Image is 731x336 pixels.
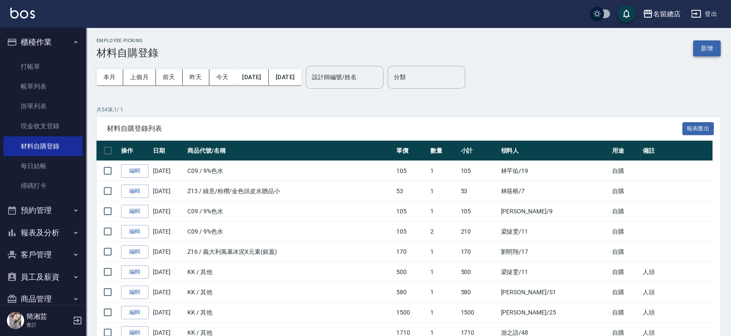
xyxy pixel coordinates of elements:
td: [DATE] [151,222,185,242]
td: 105 [458,161,498,181]
th: 操作 [119,141,151,161]
td: 自購 [610,201,641,222]
span: 材料自購登錄列表 [107,124,682,133]
button: 客戶管理 [3,244,83,266]
td: [DATE] [151,161,185,181]
h5: 簡湘芸 [26,312,70,321]
div: 名留總店 [653,9,681,19]
a: 編輯 [121,164,149,178]
td: [DATE] [151,282,185,302]
td: 林筱榕 /7 [498,181,610,201]
td: KK / 其他 [185,302,394,323]
td: 105 [394,201,428,222]
a: 每日結帳 [3,156,83,176]
a: 編輯 [121,205,149,218]
td: 170 [394,242,428,262]
button: 名留總店 [639,5,684,23]
button: 今天 [209,69,236,85]
td: 2 [428,222,459,242]
a: 編輯 [121,245,149,259]
td: 170 [458,242,498,262]
td: 人頭 [641,282,713,302]
th: 單價 [394,141,428,161]
td: 劉明翔 /17 [498,242,610,262]
td: 105 [394,222,428,242]
td: C09 / 9%色水 [185,201,394,222]
button: 報表匯出 [682,122,714,136]
td: 自購 [610,222,641,242]
td: 自購 [610,181,641,201]
td: 1 [428,282,459,302]
h2: Employee Picking [96,38,159,43]
button: 櫃檯作業 [3,31,83,53]
th: 備註 [641,141,713,161]
button: save [618,5,635,22]
a: 材料自購登錄 [3,136,83,156]
button: 新增 [693,40,721,56]
td: [DATE] [151,302,185,323]
a: 編輯 [121,265,149,279]
th: 領料人 [498,141,610,161]
button: 本月 [96,69,123,85]
th: 小計 [458,141,498,161]
td: 人頭 [641,302,713,323]
td: 自購 [610,302,641,323]
td: KK / 其他 [185,282,394,302]
td: 自購 [610,262,641,282]
button: 登出 [687,6,721,22]
button: 預約管理 [3,199,83,222]
td: 梁㨗雯 /11 [498,262,610,282]
a: 編輯 [121,286,149,299]
th: 數量 [428,141,459,161]
td: [DATE] [151,262,185,282]
p: 共 54 筆, 1 / 1 [96,106,721,114]
td: 105 [394,161,428,181]
a: 掛單列表 [3,96,83,116]
button: [DATE] [235,69,268,85]
td: 自購 [610,161,641,181]
td: [PERSON_NAME] /9 [498,201,610,222]
p: 會計 [26,321,70,329]
td: 人頭 [641,262,713,282]
td: 1 [428,161,459,181]
td: 53 [394,181,428,201]
td: 500 [394,262,428,282]
a: 帳單列表 [3,77,83,96]
img: Person [7,312,24,329]
td: 梁㨗雯 /11 [498,222,610,242]
button: 員工及薪資 [3,266,83,288]
td: 580 [394,282,428,302]
td: [DATE] [151,242,185,262]
a: 打帳單 [3,57,83,77]
td: 林芊佑 /19 [498,161,610,181]
td: 1 [428,201,459,222]
td: 580 [458,282,498,302]
a: 編輯 [121,185,149,198]
td: 210 [458,222,498,242]
td: [DATE] [151,201,185,222]
td: C09 / 9%色水 [185,161,394,181]
td: 500 [458,262,498,282]
button: [DATE] [269,69,302,85]
td: 1 [428,181,459,201]
td: 1500 [458,302,498,323]
button: 前天 [156,69,183,85]
td: [DATE] [151,181,185,201]
button: 商品管理 [3,288,83,310]
td: [PERSON_NAME] /S1 [498,282,610,302]
img: Logo [10,8,35,18]
td: 自購 [610,282,641,302]
a: 新增 [693,44,721,52]
a: 編輯 [121,225,149,238]
a: 現金收支登錄 [3,116,83,136]
td: 自購 [610,242,641,262]
td: KK / 其他 [185,262,394,282]
td: Z16 / 義大利風暴冰泥X元素(銀蓋) [185,242,394,262]
button: 報表及分析 [3,222,83,244]
th: 日期 [151,141,185,161]
h3: 材料自購登錄 [96,47,159,59]
th: 用途 [610,141,641,161]
a: 掃碼打卡 [3,176,83,196]
td: 53 [458,181,498,201]
button: 上個月 [123,69,156,85]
